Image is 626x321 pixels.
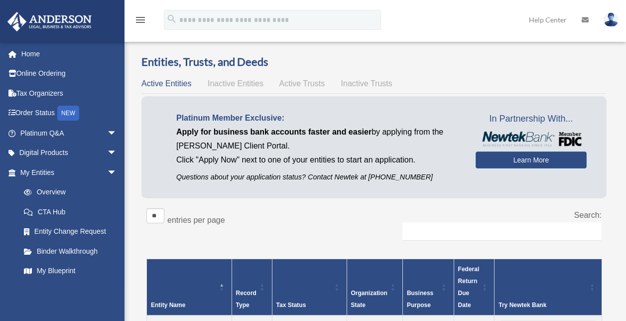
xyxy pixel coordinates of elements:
[176,171,461,183] p: Questions about your application status? Contact Newtek at [PHONE_NUMBER]
[141,54,607,70] h3: Entities, Trusts, and Deeds
[481,132,582,147] img: NewtekBankLogoSM.png
[14,182,122,202] a: Overview
[276,302,306,309] span: Tax Status
[14,281,127,301] a: Tax Due Dates
[7,123,132,143] a: Platinum Q&Aarrow_drop_down
[495,259,602,316] th: Try Newtek Bank : Activate to sort
[7,44,132,64] a: Home
[107,123,127,144] span: arrow_drop_down
[7,64,132,84] a: Online Ordering
[458,266,480,309] span: Federal Return Due Date
[151,302,185,309] span: Entity Name
[476,152,587,168] a: Learn More
[134,17,146,26] a: menu
[279,79,325,88] span: Active Trusts
[14,241,127,261] a: Binder Walkthrough
[4,12,95,31] img: Anderson Advisors Platinum Portal
[351,290,387,309] span: Organization State
[476,111,587,127] span: In Partnership With...
[347,259,402,316] th: Organization State: Activate to sort
[176,128,372,136] span: Apply for business bank accounts faster and easier
[236,290,256,309] span: Record Type
[147,259,232,316] th: Entity Name: Activate to invert sorting
[272,259,347,316] th: Tax Status: Activate to sort
[14,222,127,242] a: Entity Change Request
[166,13,177,24] i: search
[208,79,263,88] span: Inactive Entities
[341,79,392,88] span: Inactive Trusts
[176,153,461,167] p: Click "Apply Now" next to one of your entities to start an application.
[7,83,132,103] a: Tax Organizers
[107,143,127,163] span: arrow_drop_down
[454,259,495,316] th: Federal Return Due Date: Activate to sort
[7,103,132,124] a: Order StatusNEW
[134,14,146,26] i: menu
[407,290,433,309] span: Business Purpose
[107,162,127,183] span: arrow_drop_down
[167,216,225,224] label: entries per page
[402,259,454,316] th: Business Purpose: Activate to sort
[499,299,587,311] div: Try Newtek Bank
[7,143,132,163] a: Digital Productsarrow_drop_down
[14,261,127,281] a: My Blueprint
[176,111,461,125] p: Platinum Member Exclusive:
[604,12,619,27] img: User Pic
[141,79,191,88] span: Active Entities
[574,211,602,219] label: Search:
[14,202,127,222] a: CTA Hub
[176,125,461,153] p: by applying from the [PERSON_NAME] Client Portal.
[232,259,272,316] th: Record Type: Activate to sort
[57,106,79,121] div: NEW
[7,162,127,182] a: My Entitiesarrow_drop_down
